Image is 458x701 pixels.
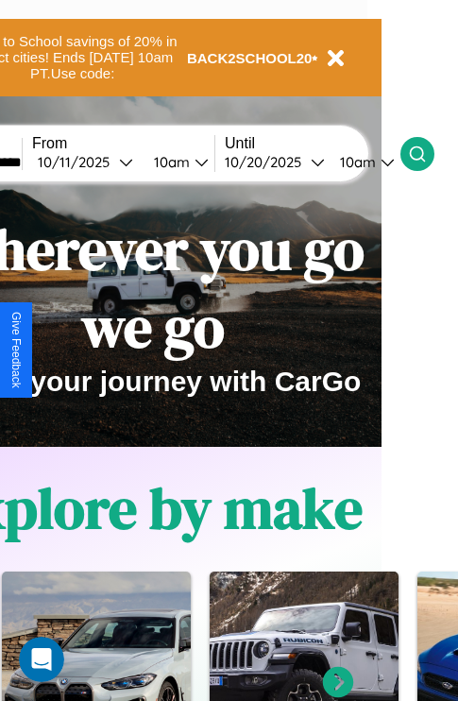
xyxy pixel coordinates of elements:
[38,153,119,171] div: 10 / 11 / 2025
[325,152,400,172] button: 10am
[331,153,381,171] div: 10am
[32,152,139,172] button: 10/11/2025
[32,135,214,152] label: From
[187,50,313,66] b: BACK2SCHOOL20
[225,135,400,152] label: Until
[19,637,64,682] iframe: Intercom live chat
[9,312,23,388] div: Give Feedback
[225,153,311,171] div: 10 / 20 / 2025
[144,153,195,171] div: 10am
[139,152,214,172] button: 10am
